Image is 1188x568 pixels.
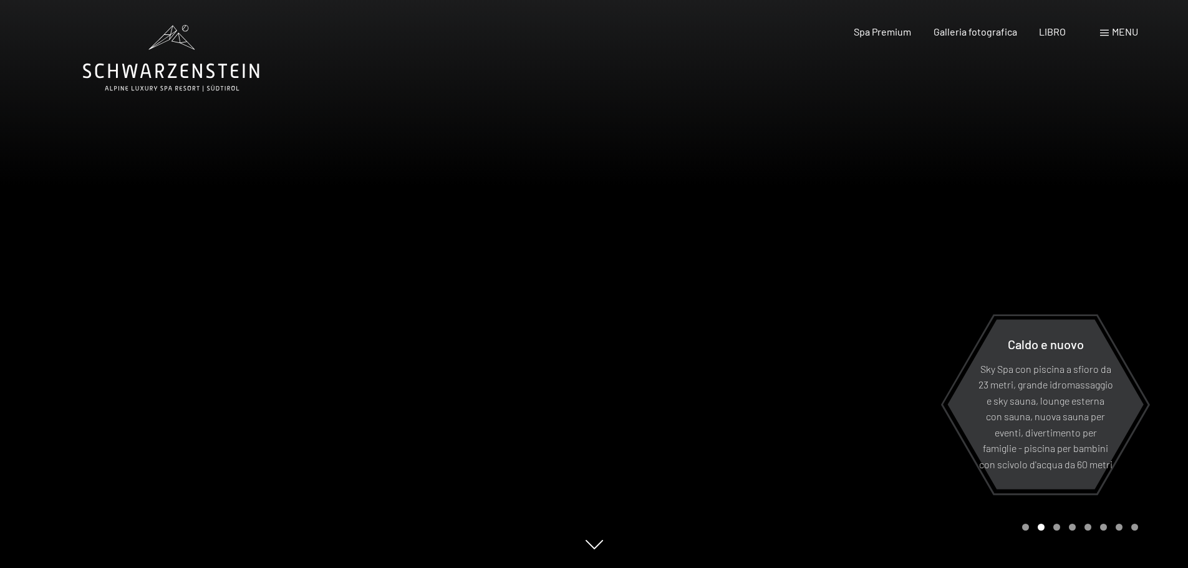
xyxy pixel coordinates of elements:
[1039,26,1066,37] a: LIBRO
[854,26,911,37] a: Spa Premium
[1112,26,1138,37] font: menu
[934,26,1017,37] a: Galleria fotografica
[1022,524,1029,531] div: Carousel Page 1
[1084,524,1091,531] div: Pagina 5 della giostra
[1038,524,1045,531] div: Carousel Page 2 (Current Slide)
[1018,524,1138,531] div: Paginazione carosello
[1053,524,1060,531] div: Pagina 3 della giostra
[1100,524,1107,531] div: Pagina 6 della giostra
[1069,524,1076,531] div: Pagina 4 del carosello
[1131,524,1138,531] div: Pagina 8 della giostra
[978,362,1113,470] font: Sky Spa con piscina a sfioro da 23 metri, grande idromassaggio e sky sauna, lounge esterna con sa...
[947,319,1144,490] a: Caldo e nuovo Sky Spa con piscina a sfioro da 23 metri, grande idromassaggio e sky sauna, lounge ...
[1116,524,1123,531] div: Carosello Pagina 7
[1008,336,1084,351] font: Caldo e nuovo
